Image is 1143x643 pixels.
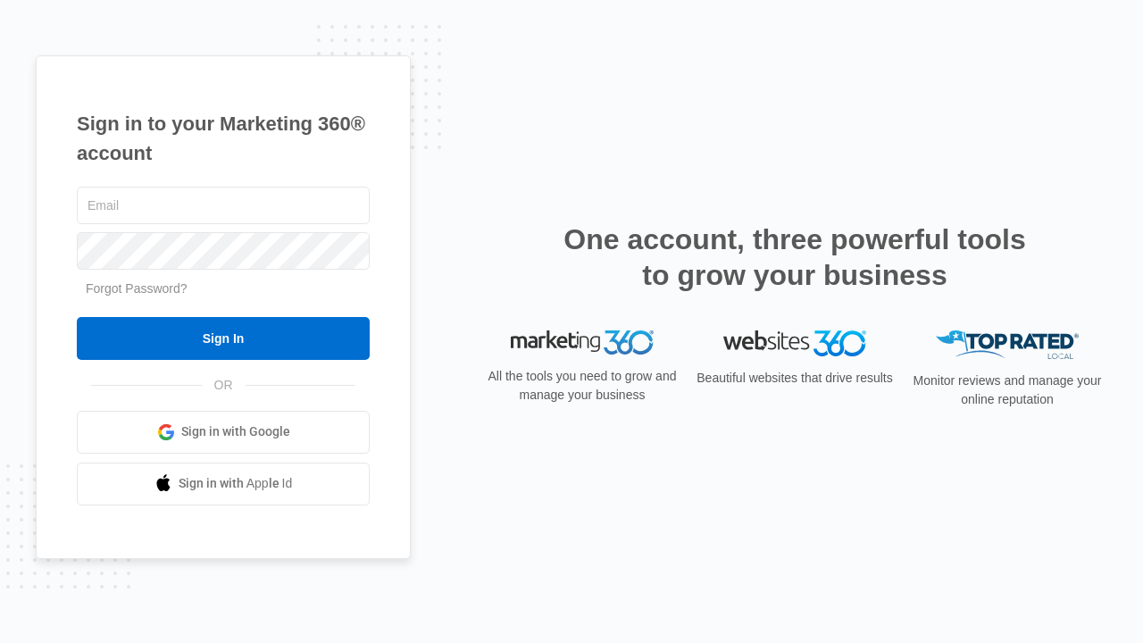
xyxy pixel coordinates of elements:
[179,474,293,493] span: Sign in with Apple Id
[77,317,370,360] input: Sign In
[511,330,654,355] img: Marketing 360
[77,109,370,168] h1: Sign in to your Marketing 360® account
[482,367,682,405] p: All the tools you need to grow and manage your business
[695,369,895,388] p: Beautiful websites that drive results
[77,411,370,454] a: Sign in with Google
[558,221,1031,293] h2: One account, three powerful tools to grow your business
[723,330,866,356] img: Websites 360
[202,376,246,395] span: OR
[181,422,290,441] span: Sign in with Google
[86,281,188,296] a: Forgot Password?
[907,372,1107,409] p: Monitor reviews and manage your online reputation
[77,463,370,505] a: Sign in with Apple Id
[77,187,370,224] input: Email
[936,330,1079,360] img: Top Rated Local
